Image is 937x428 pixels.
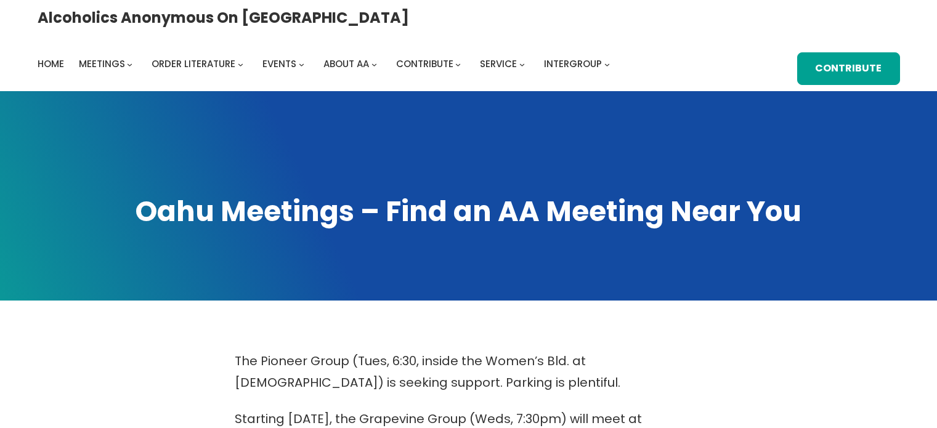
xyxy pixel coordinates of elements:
span: Order Literature [152,57,235,70]
span: About AA [323,57,369,70]
span: Meetings [79,57,125,70]
a: Contribute [797,52,899,85]
p: The Pioneer Group (Tues, 6:30, inside the Women’s Bld. at [DEMOGRAPHIC_DATA]) is seeking support.... [235,350,703,394]
span: Service [480,57,517,70]
button: Events submenu [299,62,304,67]
button: About AA submenu [371,62,377,67]
button: Contribute submenu [455,62,461,67]
span: Events [262,57,296,70]
a: Home [38,55,64,73]
button: Meetings submenu [127,62,132,67]
button: Service submenu [519,62,525,67]
a: Events [262,55,296,73]
a: Contribute [396,55,453,73]
a: Service [480,55,517,73]
a: Intergroup [544,55,602,73]
h1: Oahu Meetings – Find an AA Meeting Near You [38,192,900,230]
span: Home [38,57,64,70]
a: Alcoholics Anonymous on [GEOGRAPHIC_DATA] [38,4,409,31]
button: Intergroup submenu [604,62,610,67]
span: Intergroup [544,57,602,70]
button: Order Literature submenu [238,62,243,67]
a: Meetings [79,55,125,73]
nav: Intergroup [38,55,614,73]
span: Contribute [396,57,453,70]
a: About AA [323,55,369,73]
